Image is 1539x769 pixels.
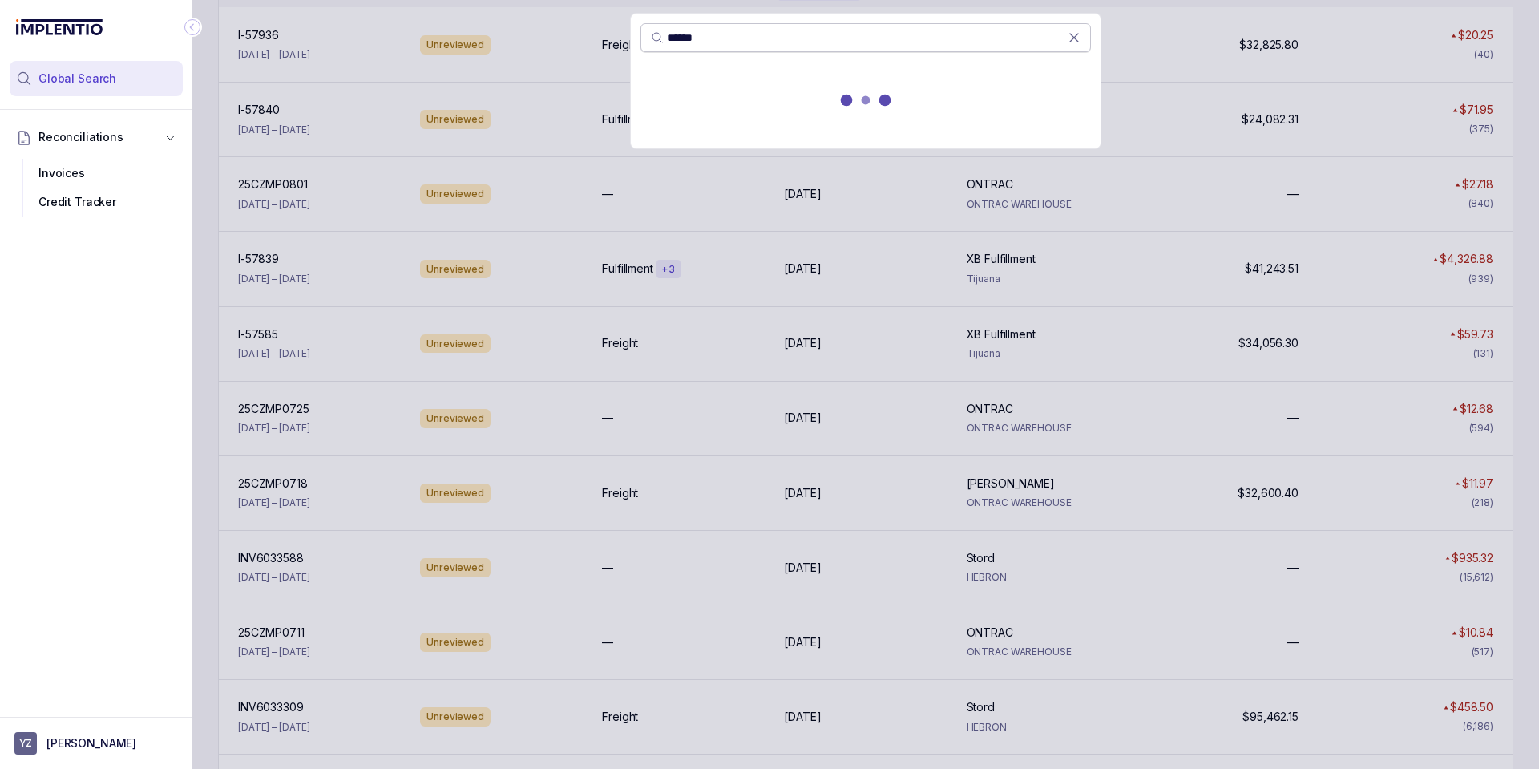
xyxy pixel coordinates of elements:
[14,732,178,755] button: User initials[PERSON_NAME]
[14,732,37,755] span: User initials
[38,71,116,87] span: Global Search
[22,159,170,188] div: Invoices
[46,735,136,751] p: [PERSON_NAME]
[38,129,123,145] span: Reconciliations
[10,156,183,221] div: Reconciliations
[10,119,183,155] button: Reconciliations
[22,188,170,217] div: Credit Tracker
[183,18,202,37] div: Collapse Icon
